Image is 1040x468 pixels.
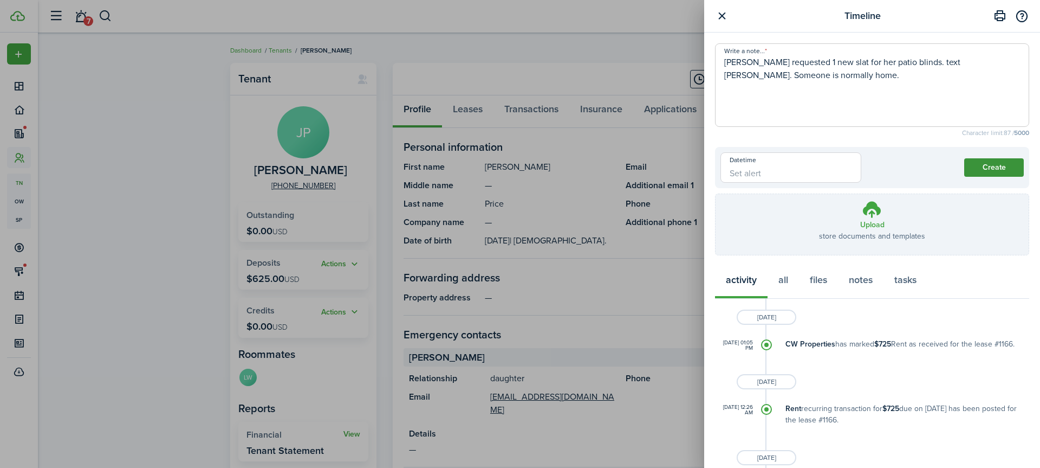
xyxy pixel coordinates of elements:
b: 5000 [1014,128,1029,138]
button: all [768,266,799,299]
small: Character limit: 87 / [715,130,1029,136]
p: has marked Rent as received for the lease #1166. [785,338,1029,350]
button: Close modal [715,9,729,23]
h3: Upload [860,219,885,230]
div: [DATE] 12:26 AM [715,405,753,415]
button: Print [991,7,1009,25]
button: files [799,266,838,299]
b: $725 [874,338,891,350]
b: CW Properties [785,338,835,350]
button: Create [964,158,1024,177]
input: Set alert [720,152,861,183]
span: Timeline [844,9,881,23]
button: notes [838,266,883,299]
p: store documents and templates [819,230,925,242]
div: [DATE] [737,310,796,325]
button: tasks [883,266,927,299]
b: $725 [882,403,899,414]
div: [DATE] 01:05 PM [715,340,753,351]
b: Rent [785,403,801,414]
div: [DATE] [737,450,796,465]
div: [DATE] [737,374,796,389]
p: recurring transaction for due on [DATE] has been posted for the lease #1166. [785,403,1029,426]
